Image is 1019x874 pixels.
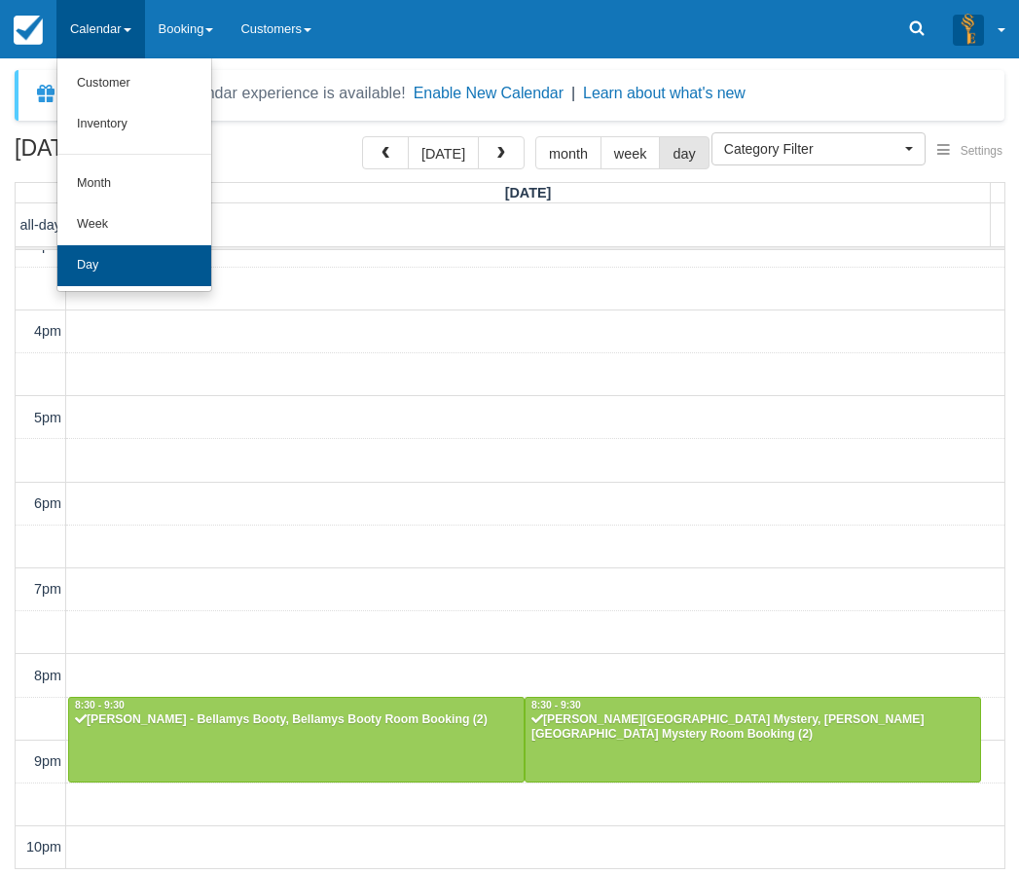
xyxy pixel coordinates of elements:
span: 4pm [34,323,61,339]
a: Inventory [57,104,211,145]
img: checkfront-main-nav-mini-logo.png [14,16,43,45]
h2: [DATE] [15,136,261,172]
div: A new Booking Calendar experience is available! [65,82,406,105]
a: 8:30 - 9:30[PERSON_NAME] - Bellamys Booty, Bellamys Booty Room Booking (2) [68,697,525,783]
button: day [659,136,709,169]
a: 8:30 - 9:30[PERSON_NAME][GEOGRAPHIC_DATA] Mystery, [PERSON_NAME][GEOGRAPHIC_DATA] Mystery Room Bo... [525,697,981,783]
a: Customer [57,63,211,104]
span: [DATE] [505,185,552,200]
span: 10pm [26,839,61,855]
span: Category Filter [724,139,900,159]
button: Enable New Calendar [414,84,564,103]
span: 8pm [34,668,61,683]
a: Day [57,245,211,286]
span: 5pm [34,410,61,425]
span: 3pm [34,237,61,253]
span: | [571,85,575,101]
button: month [535,136,601,169]
span: 7pm [34,581,61,597]
a: Month [57,164,211,204]
span: Settings [961,144,1002,158]
div: [PERSON_NAME] - Bellamys Booty, Bellamys Booty Room Booking (2) [74,712,519,728]
div: [PERSON_NAME][GEOGRAPHIC_DATA] Mystery, [PERSON_NAME][GEOGRAPHIC_DATA] Mystery Room Booking (2) [530,712,975,744]
span: 8:30 - 9:30 [531,700,581,710]
span: 6pm [34,495,61,511]
button: Category Filter [711,132,926,165]
span: 8:30 - 9:30 [75,700,125,710]
a: Learn about what's new [583,85,746,101]
button: week [600,136,661,169]
button: [DATE] [408,136,479,169]
span: all-day [20,217,61,233]
a: Week [57,204,211,245]
span: 9pm [34,753,61,769]
img: A3 [953,14,984,45]
button: Settings [926,137,1014,165]
ul: Calendar [56,58,212,292]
